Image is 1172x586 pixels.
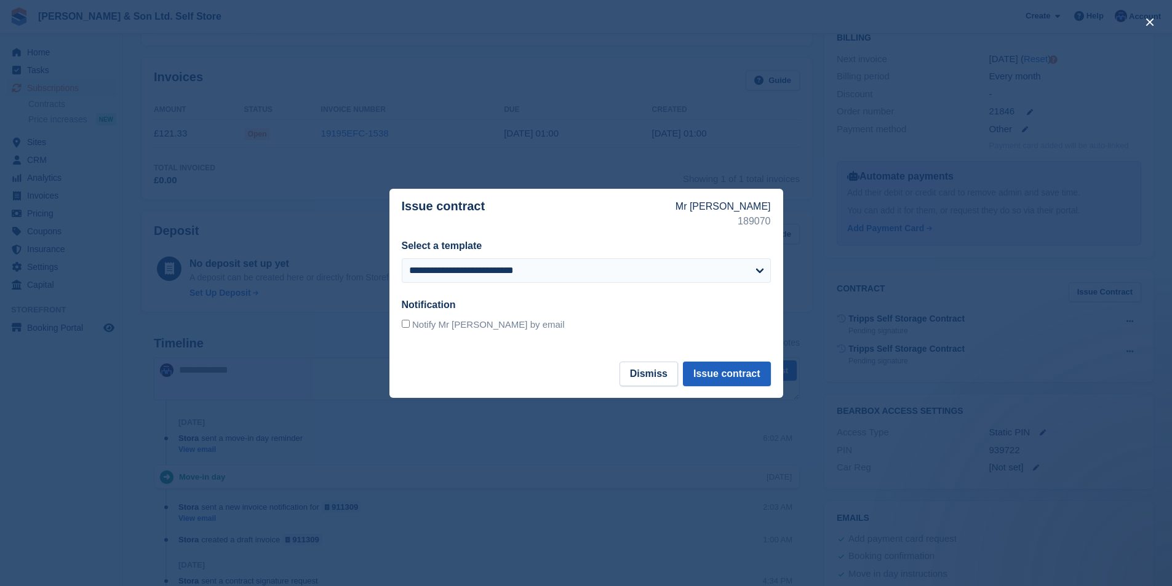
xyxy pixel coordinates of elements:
input: Notify Mr [PERSON_NAME] by email [402,320,410,328]
p: Mr [PERSON_NAME] [676,199,771,214]
p: Issue contract [402,199,676,229]
button: Dismiss [620,362,678,386]
label: Select a template [402,240,482,251]
button: close [1140,12,1160,32]
label: Notification [402,299,456,310]
span: Notify Mr [PERSON_NAME] by email [412,319,565,330]
button: Issue contract [683,362,770,386]
p: 189070 [676,214,771,229]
